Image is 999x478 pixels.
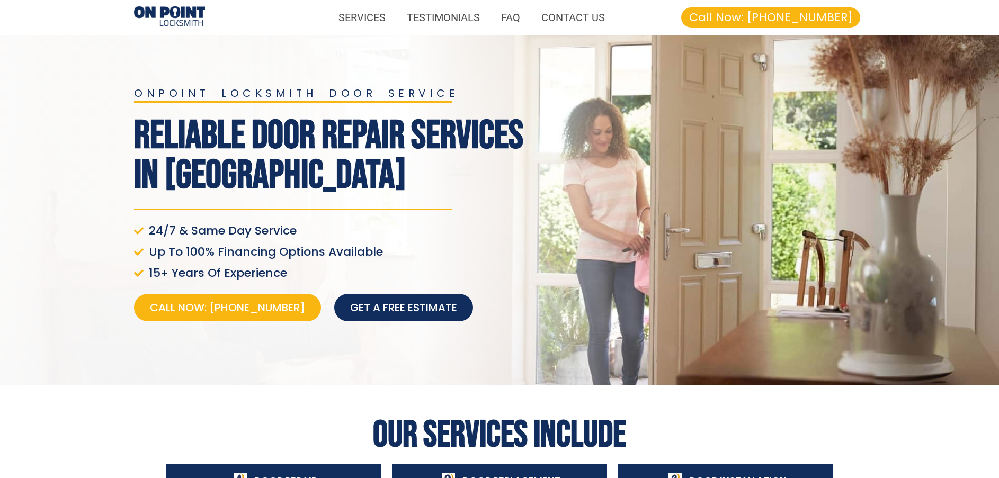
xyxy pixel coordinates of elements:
nav: Menu [216,5,616,30]
a: Call Now: [PHONE_NUMBER] [134,294,321,321]
a: FAQ [490,5,531,30]
h1: Reliable Door Repair Services in [GEOGRAPHIC_DATA] [134,116,531,195]
a: Call Now: [PHONE_NUMBER] [681,7,860,28]
h2: Our Services Include [160,417,839,454]
a: SERVICES [328,5,396,30]
a: Get a free estimate [334,294,473,321]
span: 15+ Years Of Experience [146,266,287,281]
span: Get a free estimate [350,300,457,315]
span: Up To 100% Financing Options Available [146,245,383,259]
a: TESTIMONIALS [396,5,490,30]
span: Call Now: [PHONE_NUMBER] [689,12,852,23]
img: Doors Repair General 1 [134,6,205,28]
h2: onpoint locksmith door service [134,88,531,98]
span: 24/7 & Same Day Service [146,223,297,238]
span: Call Now: [PHONE_NUMBER] [150,300,305,315]
a: CONTACT US [531,5,616,30]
